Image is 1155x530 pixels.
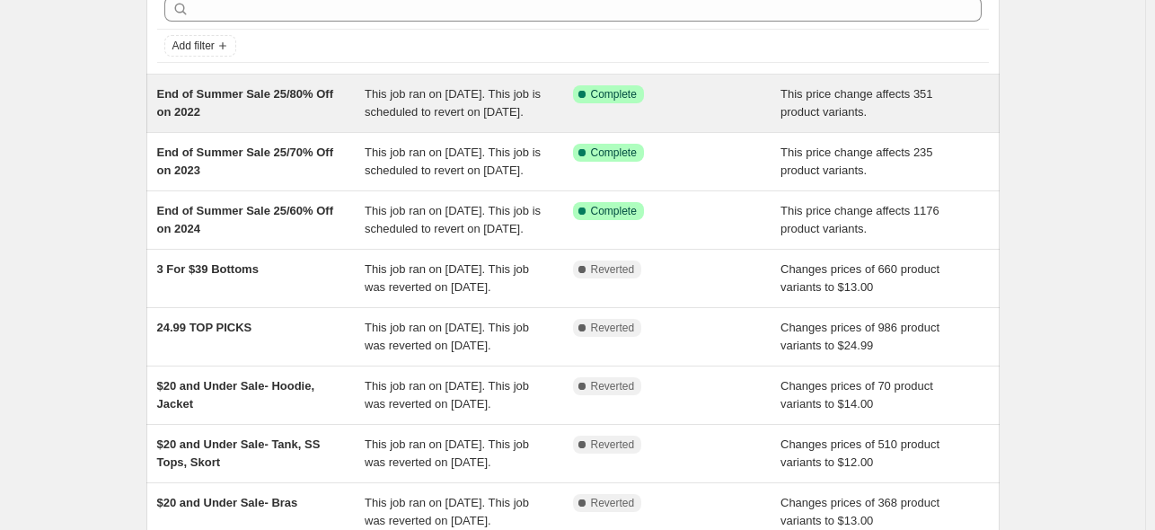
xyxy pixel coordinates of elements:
span: $20 and Under Sale- Tank, SS Tops, Skort [157,437,321,469]
span: Changes prices of 660 product variants to $13.00 [780,262,939,294]
span: 24.99 TOP PICKS [157,321,252,334]
span: End of Summer Sale 25/70% Off on 2023 [157,146,334,177]
span: End of Summer Sale 25/80% Off on 2022 [157,87,334,119]
span: Complete [591,146,637,160]
span: Reverted [591,496,635,510]
span: 3 For $39 Bottoms [157,262,259,276]
span: This job ran on [DATE]. This job was reverted on [DATE]. [365,379,529,411]
span: Reverted [591,262,635,277]
span: This job ran on [DATE]. This job was reverted on [DATE]. [365,262,529,294]
span: This job ran on [DATE]. This job is scheduled to revert on [DATE]. [365,87,541,119]
span: Reverted [591,379,635,393]
span: Changes prices of 70 product variants to $14.00 [780,379,933,411]
span: This job ran on [DATE]. This job is scheduled to revert on [DATE]. [365,204,541,235]
span: This job ran on [DATE]. This job is scheduled to revert on [DATE]. [365,146,541,177]
span: Reverted [591,437,635,452]
span: Complete [591,204,637,218]
span: End of Summer Sale 25/60% Off on 2024 [157,204,334,235]
span: Add filter [172,39,215,53]
button: Add filter [164,35,236,57]
span: Changes prices of 368 product variants to $13.00 [780,496,939,527]
span: This job ran on [DATE]. This job was reverted on [DATE]. [365,496,529,527]
span: $20 and Under Sale- Hoodie, Jacket [157,379,315,411]
span: $20 and Under Sale- Bras [157,496,298,509]
span: This job ran on [DATE]. This job was reverted on [DATE]. [365,437,529,469]
span: This price change affects 1176 product variants. [780,204,939,235]
span: Reverted [591,321,635,335]
span: This job ran on [DATE]. This job was reverted on [DATE]. [365,321,529,352]
span: Complete [591,87,637,102]
span: This price change affects 351 product variants. [780,87,933,119]
span: This price change affects 235 product variants. [780,146,933,177]
span: Changes prices of 986 product variants to $24.99 [780,321,939,352]
span: Changes prices of 510 product variants to $12.00 [780,437,939,469]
